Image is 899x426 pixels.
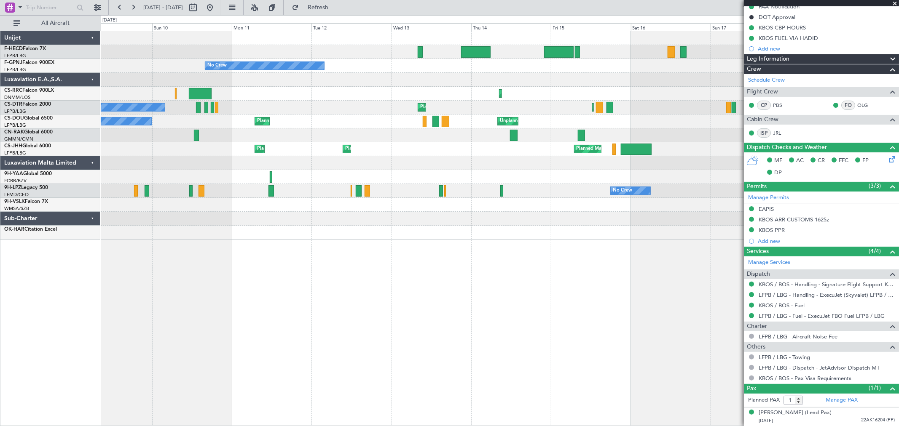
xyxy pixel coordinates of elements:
[22,20,89,26] span: All Aircraft
[796,157,804,165] span: AC
[4,122,26,128] a: LFPB/LBG
[757,128,771,138] div: ISP
[759,226,785,234] div: KBOS PPR
[747,54,789,64] span: Leg Information
[4,67,26,73] a: LFPB/LBG
[857,101,876,109] a: OLG
[747,87,778,97] span: Flight Crew
[748,194,789,202] a: Manage Permits
[4,171,52,176] a: 9H-YAAGlobal 5000
[869,181,881,190] span: (3/3)
[4,227,57,232] a: OK-HARCitation Excel
[747,384,756,394] span: Pax
[631,23,711,31] div: Sat 16
[232,23,311,31] div: Mon 11
[711,23,790,31] div: Sun 17
[345,143,478,155] div: Planned Maint [GEOGRAPHIC_DATA] ([GEOGRAPHIC_DATA])
[4,116,53,121] a: CS-DOUGlobal 6500
[4,205,29,212] a: WMSA/SZB
[4,94,30,101] a: DNMM/LOS
[4,116,24,121] span: CS-DOU
[4,130,53,135] a: CN-RAKGlobal 6000
[759,216,829,223] div: KBOS ARR CUSTOMS 1625z
[773,101,792,109] a: PBS
[747,269,770,279] span: Dispatch
[818,157,825,165] span: CR
[759,13,795,21] div: DOT Approval
[577,143,709,155] div: Planned Maint [GEOGRAPHIC_DATA] ([GEOGRAPHIC_DATA])
[4,60,22,65] span: F-GPNJ
[759,418,773,424] span: [DATE]
[4,88,22,93] span: CS-RRC
[869,247,881,256] span: (4/4)
[471,23,551,31] div: Thu 14
[759,354,810,361] a: LFPB / LBG - Towing
[4,60,54,65] a: F-GPNJFalcon 900EX
[748,396,780,405] label: Planned PAX
[4,130,24,135] span: CN-RAK
[747,182,767,192] span: Permits
[773,129,792,137] a: JRL
[9,16,91,30] button: All Aircraft
[759,35,818,42] div: KBOS FUEL VIA HADID
[748,76,785,85] a: Schedule Crew
[257,115,390,128] div: Planned Maint [GEOGRAPHIC_DATA] ([GEOGRAPHIC_DATA])
[4,199,48,204] a: 9H-VSLKFalcon 7X
[4,144,51,149] a: CS-JHHGlobal 6000
[4,46,46,51] a: F-HECDFalcon 7X
[72,23,152,31] div: Sat 9
[759,375,851,382] a: KBOS / BOS - Pax Visa Requirements
[841,101,855,110] div: FO
[288,1,338,14] button: Refresh
[613,184,632,197] div: No Crew
[4,192,29,198] a: LFMD/CEQ
[207,59,227,72] div: No Crew
[747,322,767,331] span: Charter
[861,417,895,424] span: 22AK16204 (PP)
[502,87,589,100] div: Planned Maint Lagos ([PERSON_NAME])
[4,150,26,156] a: LFPB/LBG
[826,396,858,405] a: Manage PAX
[758,45,895,52] div: Add new
[4,227,24,232] span: OK-HAR
[392,23,471,31] div: Wed 13
[759,302,805,309] a: KBOS / BOS - Fuel
[311,23,391,31] div: Tue 12
[4,199,25,204] span: 9H-VSLK
[862,157,869,165] span: FP
[747,143,827,152] span: Dispatch Checks and Weather
[759,281,895,288] a: KBOS / BOS - Handling - Signature Flight Support KBOS / BOS
[758,237,895,245] div: Add new
[774,157,782,165] span: MF
[759,364,880,371] a: LFPB / LBG - Dispatch - JetAdvisor Dispatch MT
[4,53,26,59] a: LFPB/LBG
[759,291,895,298] a: LFPB / LBG - Handling - ExecuJet (Skyvalet) LFPB / LBG
[759,205,774,213] div: EAPIS
[869,383,881,392] span: (1/1)
[257,143,390,155] div: Planned Maint [GEOGRAPHIC_DATA] ([GEOGRAPHIC_DATA])
[759,3,800,10] div: FAA Notification
[759,312,885,319] a: LFPB / LBG - Fuel - ExecuJet FBO Fuel LFPB / LBG
[4,136,33,142] a: GMMN/CMN
[747,247,769,256] span: Services
[26,1,74,14] input: Trip Number
[4,171,23,176] span: 9H-YAA
[4,185,21,190] span: 9H-LPZ
[551,23,631,31] div: Fri 15
[4,144,22,149] span: CS-JHH
[747,64,761,74] span: Crew
[4,88,54,93] a: CS-RRCFalcon 900LX
[4,108,26,114] a: LFPB/LBG
[747,115,778,125] span: Cabin Crew
[759,24,806,31] div: KBOS CBP HOURS
[143,4,183,11] span: [DATE] - [DATE]
[301,5,336,11] span: Refresh
[748,258,790,267] a: Manage Services
[774,169,782,177] span: DP
[4,102,51,107] a: CS-DTRFalcon 2000
[420,101,463,114] div: Planned Maint Sofia
[759,409,832,417] div: [PERSON_NAME] (Lead Pax)
[747,342,765,352] span: Others
[4,185,48,190] a: 9H-LPZLegacy 500
[4,178,27,184] a: FCBB/BZV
